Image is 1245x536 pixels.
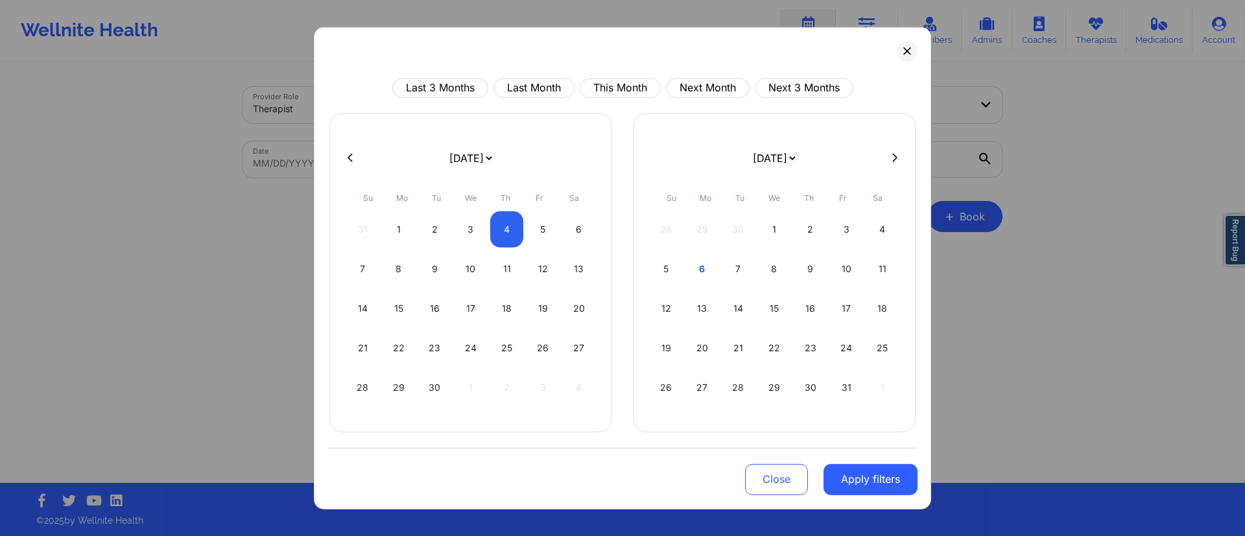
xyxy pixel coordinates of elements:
div: Sat Oct 11 2025 [866,250,899,286]
div: Thu Sep 11 2025 [490,250,523,286]
div: Sun Sep 07 2025 [346,250,379,286]
div: Tue Sep 16 2025 [418,290,451,326]
div: Fri Sep 12 2025 [527,250,560,286]
div: Tue Oct 21 2025 [722,329,755,366]
abbr: Tuesday [432,192,441,202]
div: Mon Oct 13 2025 [686,290,719,326]
div: Tue Oct 14 2025 [722,290,755,326]
div: Fri Oct 10 2025 [830,250,863,286]
div: Mon Sep 29 2025 [383,369,416,405]
div: Tue Sep 09 2025 [418,250,451,286]
div: Sat Oct 18 2025 [866,290,899,326]
div: Wed Sep 03 2025 [455,211,488,247]
div: Sat Sep 13 2025 [562,250,595,286]
div: Sun Sep 28 2025 [346,369,379,405]
div: Tue Oct 28 2025 [722,369,755,405]
div: Fri Sep 19 2025 [527,290,560,326]
div: Thu Oct 23 2025 [794,329,827,366]
div: Wed Oct 15 2025 [758,290,791,326]
div: Thu Oct 16 2025 [794,290,827,326]
div: Sat Oct 04 2025 [866,211,899,247]
div: Sun Oct 26 2025 [650,369,683,405]
abbr: Sunday [667,192,676,202]
div: Thu Sep 25 2025 [490,329,523,366]
div: Sat Oct 25 2025 [866,329,899,366]
button: Last Month [493,78,575,97]
abbr: Tuesday [735,192,744,202]
button: Apply filters [824,463,918,495]
div: Wed Sep 24 2025 [455,329,488,366]
abbr: Thursday [804,192,814,202]
div: Fri Sep 05 2025 [527,211,560,247]
div: Wed Oct 22 2025 [758,329,791,366]
div: Wed Oct 08 2025 [758,250,791,286]
div: Mon Sep 08 2025 [383,250,416,286]
div: Sat Sep 27 2025 [562,329,595,366]
div: Thu Sep 04 2025 [490,211,523,247]
div: Wed Oct 01 2025 [758,211,791,247]
button: This Month [580,78,661,97]
div: Mon Oct 06 2025 [686,250,719,286]
abbr: Saturday [873,192,883,202]
div: Sun Oct 05 2025 [650,250,683,286]
div: Fri Oct 17 2025 [830,290,863,326]
div: Wed Oct 29 2025 [758,369,791,405]
div: Sat Sep 06 2025 [562,211,595,247]
div: Fri Oct 24 2025 [830,329,863,366]
div: Thu Oct 02 2025 [794,211,827,247]
div: Tue Sep 23 2025 [418,329,451,366]
div: Thu Oct 30 2025 [794,369,827,405]
div: Mon Oct 20 2025 [686,329,719,366]
button: Close [745,463,808,495]
div: Tue Sep 02 2025 [418,211,451,247]
div: Mon Oct 27 2025 [686,369,719,405]
abbr: Wednesday [465,192,477,202]
div: Wed Sep 17 2025 [455,290,488,326]
div: Tue Oct 07 2025 [722,250,755,286]
button: Next 3 Months [755,78,853,97]
button: Last 3 Months [392,78,488,97]
div: Fri Sep 26 2025 [527,329,560,366]
div: Thu Sep 18 2025 [490,290,523,326]
abbr: Sunday [363,192,373,202]
abbr: Thursday [501,192,510,202]
div: Sun Sep 21 2025 [346,329,379,366]
div: Sun Oct 12 2025 [650,290,683,326]
abbr: Saturday [569,192,579,202]
div: Mon Sep 01 2025 [383,211,416,247]
div: Sat Sep 20 2025 [562,290,595,326]
div: Sun Oct 19 2025 [650,329,683,366]
abbr: Wednesday [768,192,780,202]
div: Mon Sep 15 2025 [383,290,416,326]
div: Fri Oct 31 2025 [830,369,863,405]
div: Fri Oct 03 2025 [830,211,863,247]
abbr: Friday [839,192,847,202]
abbr: Friday [536,192,543,202]
div: Tue Sep 30 2025 [418,369,451,405]
abbr: Monday [396,192,408,202]
div: Mon Sep 22 2025 [383,329,416,366]
div: Thu Oct 09 2025 [794,250,827,286]
div: Sun Sep 14 2025 [346,290,379,326]
button: Next Month [666,78,750,97]
div: Wed Sep 10 2025 [455,250,488,286]
abbr: Monday [700,192,711,202]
